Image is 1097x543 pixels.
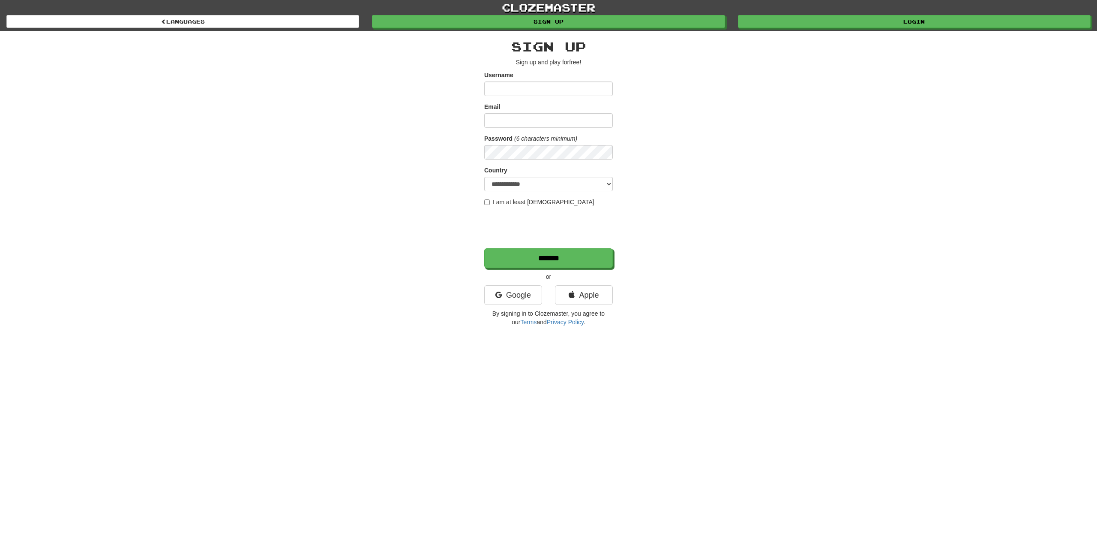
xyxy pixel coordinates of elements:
p: Sign up and play for ! [484,58,613,66]
em: (6 characters minimum) [514,135,577,142]
a: Privacy Policy [547,319,584,326]
label: I am at least [DEMOGRAPHIC_DATA] [484,198,594,206]
label: Username [484,71,513,79]
p: or [484,272,613,281]
label: Country [484,166,507,175]
h2: Sign up [484,39,613,54]
a: Terms [520,319,537,326]
label: Password [484,134,513,143]
u: free [569,59,579,66]
a: Login [738,15,1091,28]
a: Google [484,285,542,305]
a: Apple [555,285,613,305]
a: Languages [6,15,359,28]
label: Email [484,103,500,111]
a: Sign up [372,15,725,28]
p: By signing in to Clozemaster, you agree to our and . [484,309,613,326]
iframe: reCAPTCHA [484,211,614,244]
input: I am at least [DEMOGRAPHIC_DATA] [484,199,490,205]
